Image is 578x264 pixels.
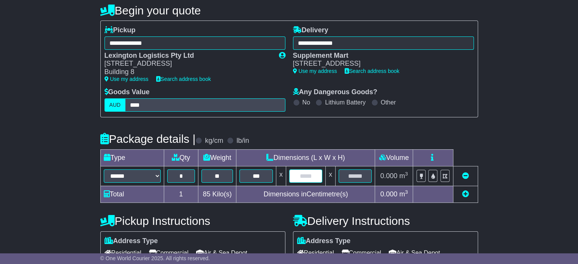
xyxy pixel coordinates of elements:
td: Qty [164,149,198,166]
td: x [326,166,336,186]
label: Lithium Battery [325,99,366,106]
a: Use my address [293,68,337,74]
td: Volume [375,149,413,166]
h4: Pickup Instructions [100,215,285,227]
a: Add new item [462,190,469,198]
td: Kilo(s) [198,186,236,202]
span: © One World Courier 2025. All rights reserved. [100,255,210,261]
a: Remove this item [462,172,469,180]
h4: Delivery Instructions [293,215,478,227]
span: Air & Sea Depot [389,247,440,259]
span: 0.000 [380,172,397,180]
a: Use my address [105,76,149,82]
span: 85 [203,190,211,198]
a: Search address book [156,76,211,82]
h4: Begin your quote [100,4,478,17]
td: x [276,166,286,186]
span: 0.000 [380,190,397,198]
span: m [399,172,408,180]
label: Any Dangerous Goods? [293,88,377,96]
label: Delivery [293,26,328,35]
h4: Package details | [100,133,196,145]
td: Dimensions (L x W x H) [236,149,375,166]
td: Weight [198,149,236,166]
div: [STREET_ADDRESS] [105,60,271,68]
td: Dimensions in Centimetre(s) [236,186,375,202]
span: Commercial [342,247,381,259]
label: Pickup [105,26,136,35]
a: Search address book [345,68,399,74]
label: No [302,99,310,106]
div: Supplement Mart [293,52,466,60]
span: m [399,190,408,198]
td: Type [100,149,164,166]
td: 1 [164,186,198,202]
label: Address Type [105,237,158,245]
div: [STREET_ADDRESS] [293,60,466,68]
span: Air & Sea Depot [196,247,247,259]
td: Total [100,186,164,202]
span: Residential [297,247,334,259]
label: lb/in [236,137,249,145]
span: Residential [105,247,141,259]
label: AUD [105,98,126,112]
label: kg/cm [205,137,223,145]
label: Other [381,99,396,106]
div: Building 8 [105,68,271,76]
sup: 3 [405,189,408,195]
div: Lexington Logistics Pty Ltd [105,52,271,60]
sup: 3 [405,171,408,177]
label: Goods Value [105,88,150,96]
span: Commercial [149,247,188,259]
label: Address Type [297,237,351,245]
